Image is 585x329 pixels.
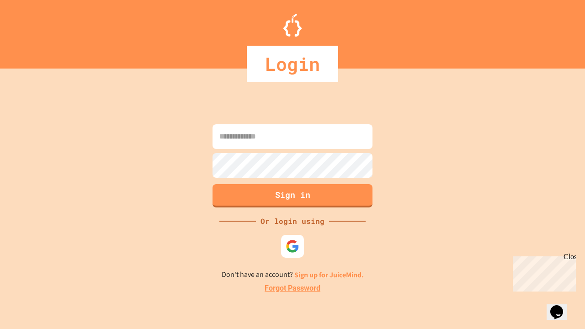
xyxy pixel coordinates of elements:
img: Logo.svg [283,14,302,37]
iframe: chat widget [509,253,576,292]
a: Sign up for JuiceMind. [294,270,364,280]
a: Forgot Password [265,283,320,294]
p: Don't have an account? [222,269,364,281]
div: Chat with us now!Close [4,4,63,58]
div: Login [247,46,338,82]
img: google-icon.svg [286,239,299,253]
iframe: chat widget [547,292,576,320]
div: Or login using [256,216,329,227]
button: Sign in [213,184,372,207]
